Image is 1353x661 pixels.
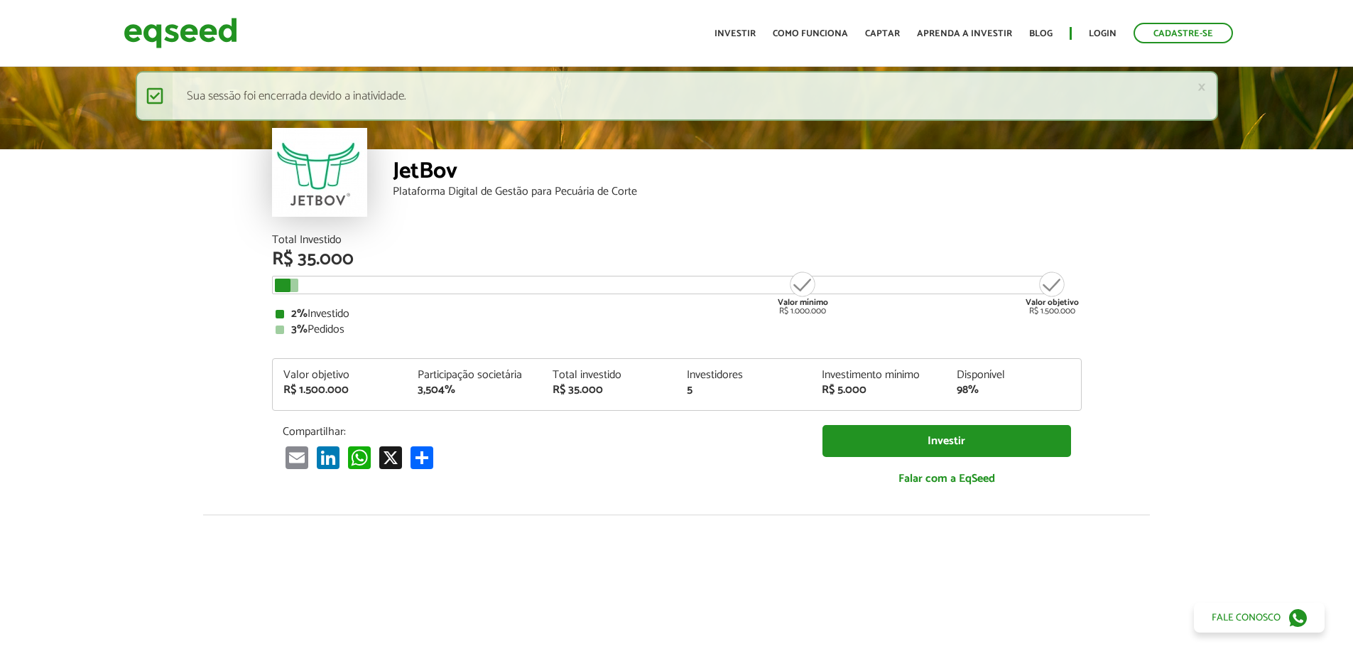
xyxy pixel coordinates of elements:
[314,446,342,469] a: LinkedIn
[553,385,666,396] div: R$ 35.000
[291,304,308,323] strong: 2%
[714,29,756,38] a: Investir
[1134,23,1233,43] a: Cadastre-se
[687,385,800,396] div: 5
[276,324,1078,335] div: Pedidos
[822,385,935,396] div: R$ 5.000
[291,320,308,339] strong: 3%
[276,308,1078,320] div: Investido
[822,425,1071,457] a: Investir
[393,160,1082,186] div: JetBov
[822,464,1071,493] a: Falar com a EqSeed
[408,446,436,469] a: Compartilhar
[553,370,666,381] div: Total investido
[773,29,848,38] a: Como funciona
[393,186,1082,198] div: Plataforma Digital de Gestão para Pecuária de Corte
[1026,270,1079,316] div: R$ 1.500.000
[418,385,531,396] div: 3,504%
[917,29,1012,38] a: Aprenda a investir
[1089,29,1116,38] a: Login
[1026,296,1079,309] strong: Valor objetivo
[272,250,1082,269] div: R$ 35.000
[136,71,1218,121] div: Sua sessão foi encerrada devido a inatividade.
[283,425,801,439] p: Compartilhar:
[283,385,397,396] div: R$ 1.500.000
[283,370,397,381] div: Valor objetivo
[1197,80,1206,95] a: ×
[124,14,237,52] img: EqSeed
[283,446,311,469] a: Email
[822,370,935,381] div: Investimento mínimo
[418,370,531,381] div: Participação societária
[272,235,1082,246] div: Total Investido
[776,270,830,316] div: R$ 1.000.000
[345,446,374,469] a: WhatsApp
[687,370,800,381] div: Investidores
[957,385,1070,396] div: 98%
[376,446,405,469] a: X
[1029,29,1053,38] a: Blog
[957,370,1070,381] div: Disponível
[778,296,828,309] strong: Valor mínimo
[1194,603,1325,633] a: Fale conosco
[865,29,900,38] a: Captar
